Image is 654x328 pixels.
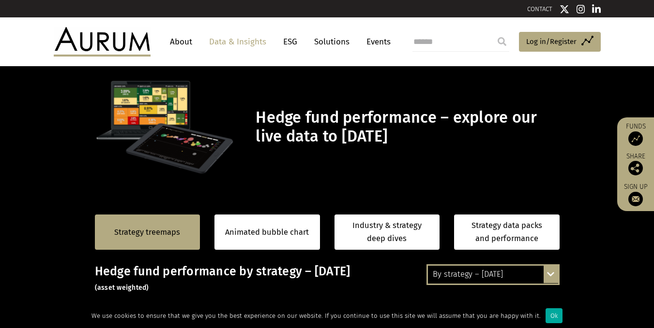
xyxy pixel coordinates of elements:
a: Funds [622,122,649,146]
small: (asset weighted) [95,284,149,292]
input: Submit [492,32,512,51]
img: Access Funds [628,131,643,146]
a: CONTACT [527,5,552,13]
div: Share [622,153,649,175]
a: Events [362,33,391,51]
div: Ok [546,308,563,323]
div: By strategy – [DATE] [428,266,558,283]
a: Industry & strategy deep dives [335,214,440,250]
a: Solutions [309,33,354,51]
a: Log in/Register [519,32,601,52]
a: About [165,33,197,51]
a: Strategy treemaps [114,226,180,239]
img: Aurum [54,27,151,56]
h3: Hedge fund performance by strategy – [DATE] [95,264,560,293]
a: Data & Insights [204,33,271,51]
img: Twitter icon [560,4,569,14]
a: ESG [278,33,302,51]
a: Animated bubble chart [225,226,309,239]
img: Linkedin icon [592,4,601,14]
a: Strategy data packs and performance [454,214,560,250]
img: Instagram icon [577,4,585,14]
img: Sign up to our newsletter [628,192,643,206]
a: Sign up [622,183,649,206]
h1: Hedge fund performance – explore our live data to [DATE] [256,108,557,146]
img: Share this post [628,161,643,175]
span: Log in/Register [526,36,577,47]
